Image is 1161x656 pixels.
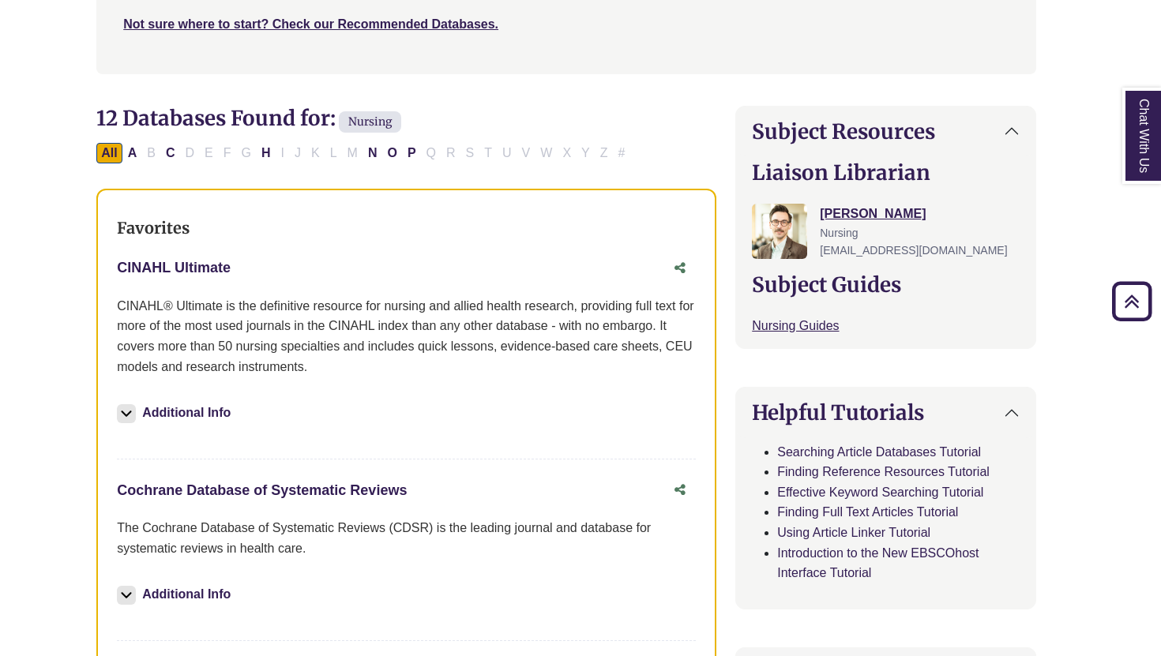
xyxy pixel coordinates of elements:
h3: Favorites [117,219,696,238]
a: Introduction to the New EBSCOhost Interface Tutorial [777,546,979,580]
button: Share this database [664,253,696,283]
p: The Cochrane Database of Systematic Reviews (CDSR) is the leading journal and database for system... [117,518,696,558]
a: Cochrane Database of Systematic Reviews [117,482,407,498]
span: Nursing [820,227,858,239]
span: Nursing [339,111,401,133]
a: Back to Top [1107,291,1157,312]
a: Finding Reference Resources Tutorial [777,465,990,478]
a: Effective Keyword Searching Tutorial [777,485,983,499]
img: Greg Rosauer [752,204,807,259]
button: Filter Results A [123,143,142,163]
button: Additional Info [117,402,235,424]
span: 12 Databases Found for: [96,105,336,131]
h2: Subject Guides [752,272,1020,297]
button: Helpful Tutorials [736,388,1035,437]
button: Additional Info [117,583,235,605]
a: CINAHL Ultimate [117,260,231,276]
button: Filter Results P [403,143,421,163]
button: Filter Results O [382,143,401,163]
div: Alpha-list to filter by first letter of database name [96,145,631,159]
button: Subject Resources [736,107,1035,156]
button: Filter Results C [161,143,180,163]
button: All [96,143,122,163]
h2: Liaison Librarian [752,160,1020,185]
a: Nursing Guides [752,319,839,332]
a: Finding Full Text Articles Tutorial [777,505,958,519]
a: Not sure where to start? Check our Recommended Databases. [123,17,498,31]
span: [EMAIL_ADDRESS][DOMAIN_NAME] [820,244,1007,257]
a: [PERSON_NAME] [820,207,926,220]
button: Share this database [664,475,696,505]
button: Filter Results H [257,143,276,163]
a: Searching Article Databases Tutorial [777,445,981,459]
button: Filter Results N [363,143,382,163]
a: Using Article Linker Tutorial [777,526,930,539]
p: CINAHL® Ultimate is the definitive resource for nursing and allied health research, providing ful... [117,296,696,377]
